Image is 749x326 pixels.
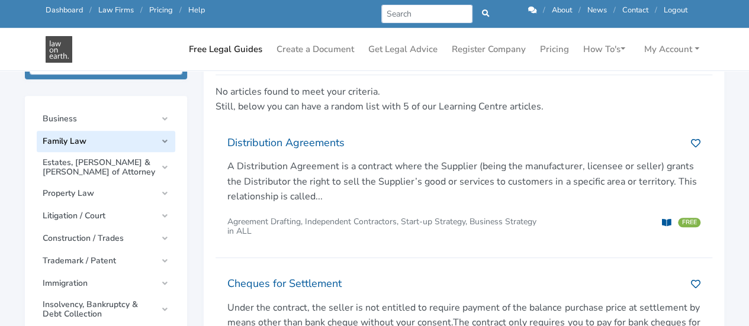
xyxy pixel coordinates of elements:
a: Logout [664,5,687,15]
a: News [587,5,607,15]
input: Search [381,5,473,23]
a: Pricing [149,5,173,15]
a: Estates, [PERSON_NAME] & [PERSON_NAME] of Attorney [37,153,175,182]
a: Distribution Agreements A Distribution Agreement is a contract where the Supplier (being the manu... [216,127,712,246]
a: Law Firms [98,5,134,15]
a: Property Law [37,183,175,204]
a: How To's [578,38,630,61]
span: Property Law [43,189,156,198]
span: Estates, [PERSON_NAME] & [PERSON_NAME] of Attorney [43,158,156,177]
a: Contact [622,5,648,15]
a: Immigration [37,273,175,294]
span: / [140,5,143,15]
h2: Cheques for Settlement [227,275,682,293]
a: Business [37,108,175,130]
span: / [89,5,92,15]
a: Family Law [37,131,175,152]
a: Get Legal Advice [364,38,442,61]
span: / [655,5,657,15]
p: No articles found to meet your criteria. Still, below you can have a random list with 5 of our Le... [216,85,712,115]
a: Create a Document [272,38,359,61]
a: Free Legal Guides [184,38,267,61]
a: Dashboard [46,5,83,15]
span: Family Law [43,137,156,146]
a: Litigation / Court [37,205,175,227]
img: Free Legal Guides in - Free Legal Resources & Documents [46,36,72,63]
span: Immigration [43,279,156,288]
h2: Distribution Agreements [227,134,682,153]
span: Litigation / Court [43,211,156,221]
span: / [179,5,182,15]
a: About [552,5,572,15]
a: Insolvency, Bankruptcy & Debt Collection [37,295,175,324]
a: My Account [639,38,704,61]
span: Construction / Trades [43,234,156,243]
span: / [543,5,545,15]
span: FREE [678,218,700,227]
a: Trademark / Patent [37,250,175,272]
span: / [578,5,581,15]
p: A Distribution Agreement is a contract where the Supplier (being the manufacturer, licensee or se... [227,159,700,205]
span: / [613,5,616,15]
a: Pricing [535,38,574,61]
div: Agreement Drafting, Independent Contractors, Start-up Strategy, Business Strategy in ALL [227,217,536,236]
a: Register Company [447,38,531,61]
span: Business [43,114,156,124]
a: Construction / Trades [37,228,175,249]
span: Trademark / Patent [43,256,156,266]
span: Insolvency, Bankruptcy & Debt Collection [43,300,156,319]
a: Help [188,5,205,15]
